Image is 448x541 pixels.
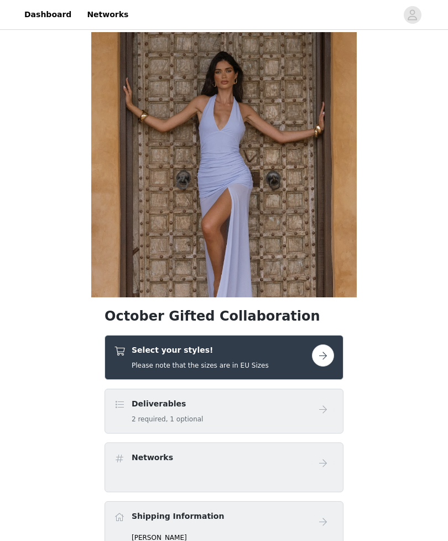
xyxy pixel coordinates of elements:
[105,335,343,380] div: Select your styles!
[105,442,343,492] div: Networks
[105,306,343,326] h1: October Gifted Collaboration
[91,32,357,297] img: campaign image
[132,452,173,463] h4: Networks
[105,389,343,434] div: Deliverables
[407,6,418,24] div: avatar
[132,360,269,370] h5: Please note that the sizes are in EU Sizes
[132,511,224,522] h4: Shipping Information
[18,2,78,27] a: Dashboard
[132,398,203,410] h4: Deliverables
[80,2,135,27] a: Networks
[132,344,269,356] h4: Select your styles!
[132,414,203,424] h5: 2 required, 1 optional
